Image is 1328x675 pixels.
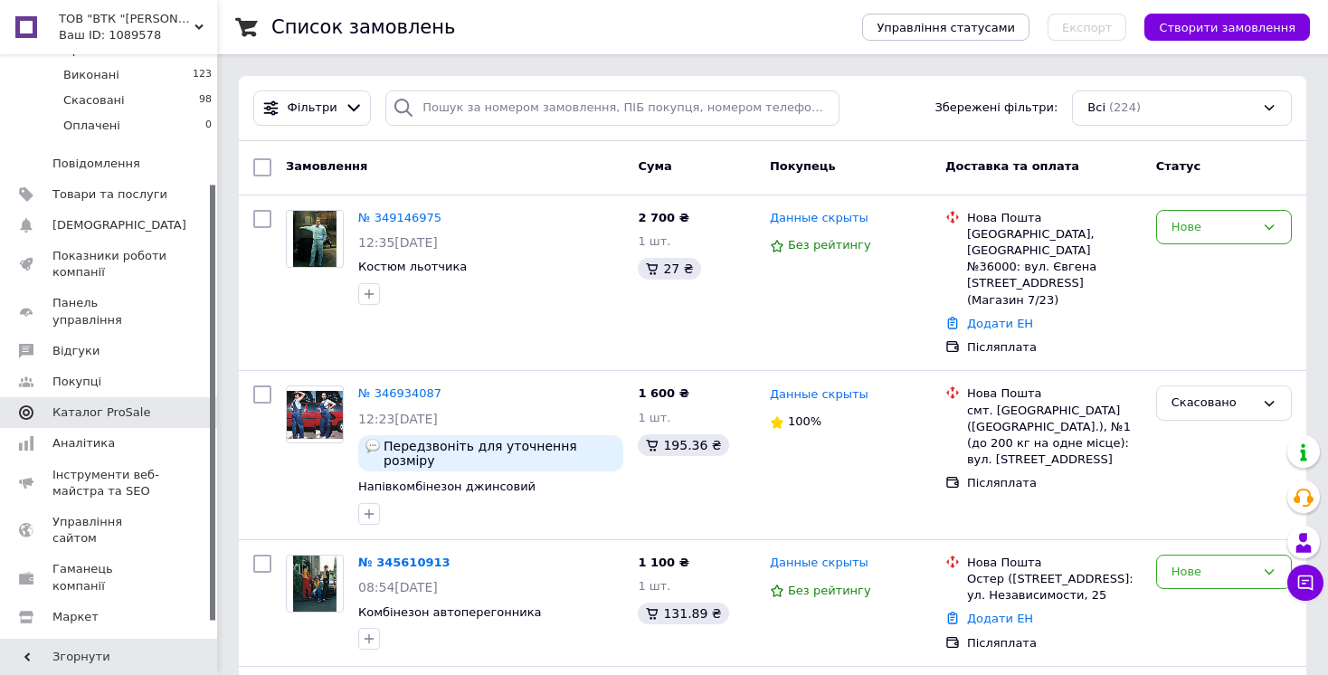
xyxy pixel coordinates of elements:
[967,317,1033,330] a: Додати ЕН
[945,159,1079,173] span: Доставка та оплата
[1126,20,1310,33] a: Створити замовлення
[59,11,194,27] span: ТОВ "ВТК "АНТАЛ" (Фабріка спецодягу)
[293,556,337,612] img: Фото товару
[788,238,871,252] span: Без рейтингу
[967,555,1142,571] div: Нова Пошта
[967,226,1142,309] div: [GEOGRAPHIC_DATA], [GEOGRAPHIC_DATA] №36000: вул. Євгена [STREET_ADDRESS] (Магазин 7/23)
[638,211,688,224] span: 2 700 ₴
[63,118,120,134] span: Оплачені
[638,603,728,624] div: 131.89 ₴
[638,556,688,569] span: 1 100 ₴
[293,211,337,267] img: Фото товару
[358,235,438,250] span: 12:35[DATE]
[52,374,101,390] span: Покупці
[638,386,688,400] span: 1 600 ₴
[384,439,616,468] span: Передзвоніть для уточнення розміру
[770,555,868,572] a: Данные скрыты
[358,605,542,619] a: Комбінезон автоперегонника
[967,571,1142,604] div: Остер ([STREET_ADDRESS]: ул. Независимости, 25
[358,480,536,493] a: Напівкомбінезон джинсовий
[52,435,115,452] span: Аналітика
[286,159,367,173] span: Замовлення
[638,434,728,456] div: 195.36 ₴
[358,211,441,224] a: № 349146975
[52,404,150,421] span: Каталог ProSale
[52,217,186,233] span: [DEMOGRAPHIC_DATA]
[286,385,344,443] a: Фото товару
[358,386,441,400] a: № 346934087
[59,27,217,43] div: Ваш ID: 1089578
[358,580,438,594] span: 08:54[DATE]
[52,156,140,172] span: Повідомлення
[1287,565,1323,601] button: Чат з покупцем
[1087,100,1105,117] span: Всі
[770,159,836,173] span: Покупець
[638,411,670,424] span: 1 шт.
[52,561,167,594] span: Гаманець компанії
[1156,159,1201,173] span: Статус
[52,343,100,359] span: Відгуки
[770,386,868,404] a: Данные скрыты
[286,555,344,613] a: Фото товару
[358,412,438,426] span: 12:23[DATE]
[205,118,212,134] span: 0
[52,248,167,280] span: Показники роботи компанії
[271,16,455,38] h1: Список замовлень
[638,234,670,248] span: 1 шт.
[967,210,1142,226] div: Нова Пошта
[967,339,1142,356] div: Післяплата
[52,609,99,625] span: Маркет
[788,414,821,428] span: 100%
[1109,100,1141,114] span: (224)
[877,21,1015,34] span: Управління статусами
[967,385,1142,402] div: Нова Пошта
[358,260,467,273] a: Костюм льотчика
[1159,21,1295,34] span: Створити замовлення
[63,67,119,83] span: Виконані
[770,210,868,227] a: Данные скрыты
[385,90,839,126] input: Пошук за номером замовлення, ПІБ покупця, номером телефону, Email, номером накладної
[967,475,1142,491] div: Післяплата
[193,67,212,83] span: 123
[286,210,344,268] a: Фото товару
[288,100,337,117] span: Фільтри
[358,556,451,569] a: № 345610913
[1171,394,1255,413] div: Скасовано
[52,295,167,328] span: Панель управління
[1144,14,1310,41] button: Створити замовлення
[788,584,871,597] span: Без рейтингу
[967,403,1142,469] div: смт. [GEOGRAPHIC_DATA] ([GEOGRAPHIC_DATA].), №1 (до 200 кг на одне місце): вул. [STREET_ADDRESS]
[1171,218,1255,237] div: Нове
[52,514,167,547] span: Управління сайтом
[967,612,1033,625] a: Додати ЕН
[52,467,167,499] span: Інструменти веб-майстра та SEO
[199,92,212,109] span: 98
[967,635,1142,651] div: Післяплата
[287,391,343,439] img: Фото товару
[862,14,1029,41] button: Управління статусами
[638,579,670,593] span: 1 шт.
[52,186,167,203] span: Товари та послуги
[638,258,700,280] div: 27 ₴
[638,159,671,173] span: Cума
[63,92,125,109] span: Скасовані
[934,100,1058,117] span: Збережені фільтри:
[365,439,380,453] img: :speech_balloon:
[1171,563,1255,582] div: Нове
